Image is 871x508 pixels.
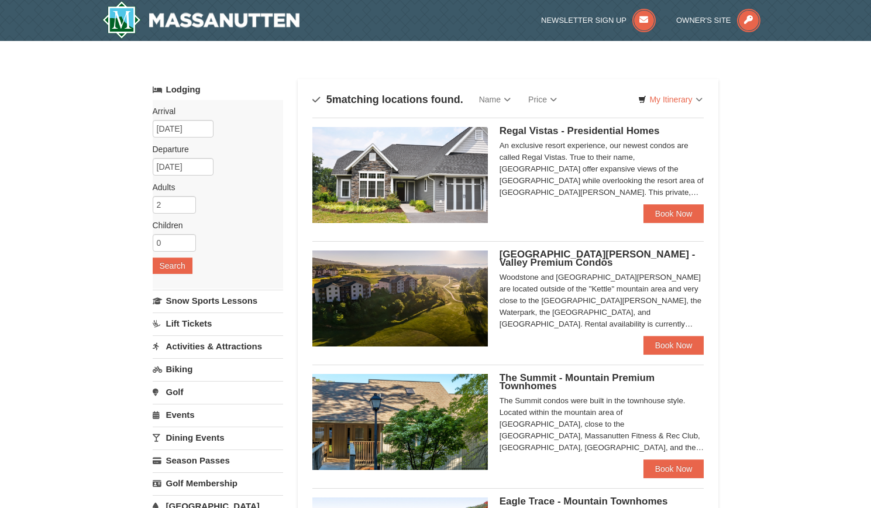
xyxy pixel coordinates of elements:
[500,125,660,136] span: Regal Vistas - Presidential Homes
[153,219,274,231] label: Children
[102,1,300,39] a: Massanutten Resort
[541,16,626,25] span: Newsletter Sign Up
[312,250,488,346] img: 19219041-4-ec11c166.jpg
[500,372,655,392] span: The Summit - Mountain Premium Townhomes
[153,105,274,117] label: Arrival
[312,127,488,223] img: 19218991-1-902409a9.jpg
[153,449,283,471] a: Season Passes
[153,404,283,425] a: Events
[676,16,760,25] a: Owner's Site
[153,472,283,494] a: Golf Membership
[153,79,283,100] a: Lodging
[153,143,274,155] label: Departure
[631,91,710,108] a: My Itinerary
[153,335,283,357] a: Activities & Attractions
[676,16,731,25] span: Owner's Site
[153,181,274,193] label: Adults
[153,358,283,380] a: Biking
[500,140,704,198] div: An exclusive resort experience, our newest condos are called Regal Vistas. True to their name, [G...
[500,395,704,454] div: The Summit condos were built in the townhouse style. Located within the mountain area of [GEOGRAP...
[643,204,704,223] a: Book Now
[153,381,283,403] a: Golf
[102,1,300,39] img: Massanutten Resort Logo
[643,336,704,355] a: Book Now
[153,258,192,274] button: Search
[500,272,704,330] div: Woodstone and [GEOGRAPHIC_DATA][PERSON_NAME] are located outside of the "Kettle" mountain area an...
[470,88,519,111] a: Name
[153,290,283,311] a: Snow Sports Lessons
[541,16,656,25] a: Newsletter Sign Up
[643,459,704,478] a: Book Now
[153,427,283,448] a: Dining Events
[500,249,696,268] span: [GEOGRAPHIC_DATA][PERSON_NAME] - Valley Premium Condos
[519,88,566,111] a: Price
[153,313,283,334] a: Lift Tickets
[312,374,488,470] img: 19219034-1-0eee7e00.jpg
[500,496,668,507] span: Eagle Trace - Mountain Townhomes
